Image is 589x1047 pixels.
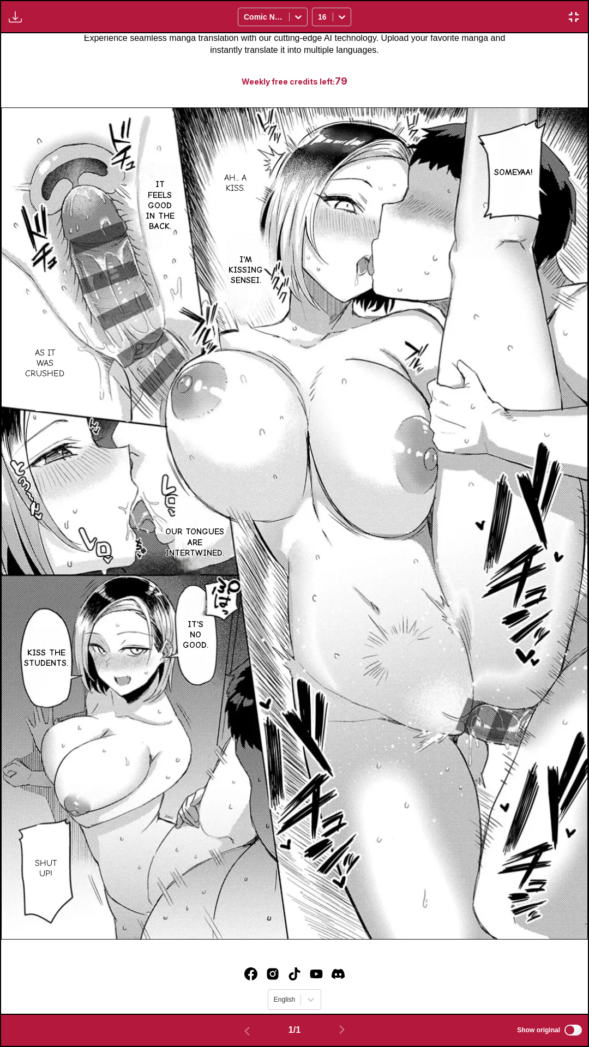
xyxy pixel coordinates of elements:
[335,1023,348,1036] img: Next page
[564,1025,582,1036] input: Show original
[33,856,59,881] p: Shut up!
[163,525,226,561] p: Our tongues are intertwined.
[217,171,254,196] p: Ah... A kiss.
[181,617,211,653] p: It's no good.
[241,1025,254,1038] img: Previous page
[23,346,67,382] p: As it was crushed
[9,10,22,23] img: Download translated images
[517,1026,560,1034] span: Show original
[289,1025,300,1035] span: 1 / 1
[492,165,535,180] p: Someyaa!
[22,646,70,671] p: Kiss the students.
[1,107,588,939] img: Manga Panel
[225,252,267,288] p: I'm kissing Sensei.
[141,177,180,234] p: It feels good in the back.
